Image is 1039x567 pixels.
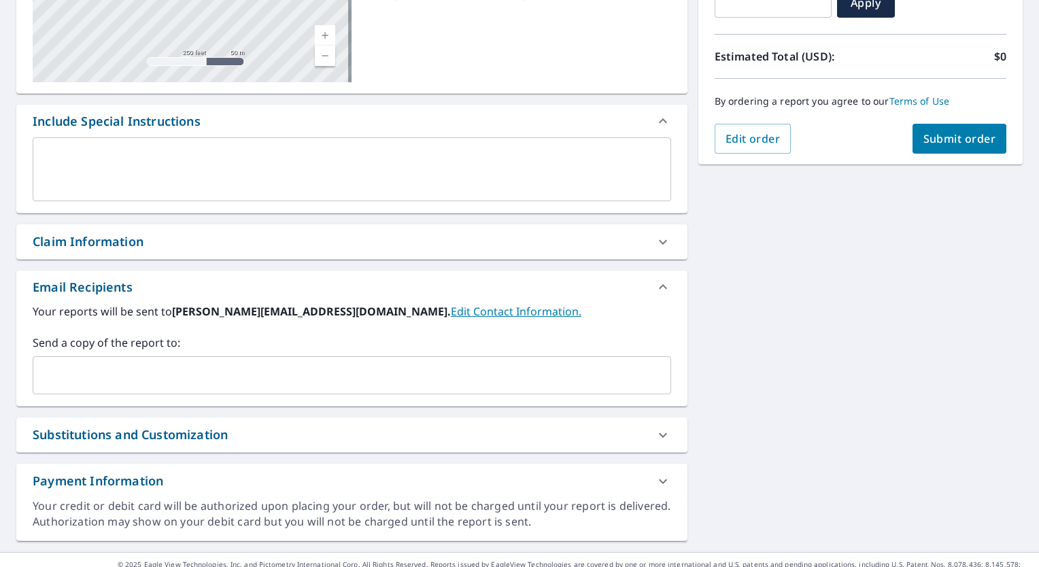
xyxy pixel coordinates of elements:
span: Edit order [726,131,781,146]
div: Include Special Instructions [16,105,687,137]
label: Send a copy of the report to: [33,334,671,351]
p: By ordering a report you agree to our [715,95,1006,107]
div: Email Recipients [16,271,687,303]
p: Estimated Total (USD): [715,48,861,65]
div: Substitutions and Customization [16,417,687,452]
button: Submit order [913,124,1007,154]
a: EditContactInfo [451,304,581,319]
div: Claim Information [33,233,143,251]
span: Submit order [923,131,996,146]
div: Payment Information [33,472,163,490]
div: Substitutions and Customization [33,426,228,444]
div: Your credit or debit card will be authorized upon placing your order, but will not be charged unt... [33,498,671,530]
label: Your reports will be sent to [33,303,671,320]
b: [PERSON_NAME][EMAIL_ADDRESS][DOMAIN_NAME]. [172,304,451,319]
a: Current Level 17, Zoom Out [315,46,335,66]
div: Include Special Instructions [33,112,201,131]
div: Email Recipients [33,278,133,296]
p: $0 [994,48,1006,65]
a: Terms of Use [889,94,950,107]
div: Claim Information [16,224,687,259]
div: Payment Information [16,464,687,498]
a: Current Level 17, Zoom In [315,25,335,46]
button: Edit order [715,124,791,154]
